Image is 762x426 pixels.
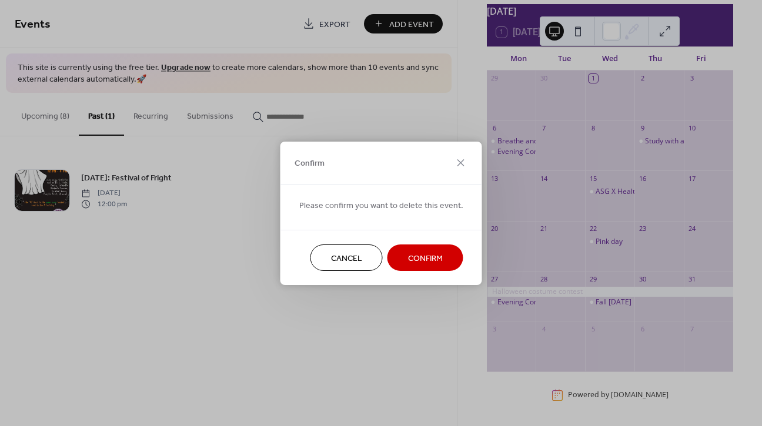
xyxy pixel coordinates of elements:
[387,244,463,271] button: Confirm
[408,252,443,264] span: Confirm
[331,252,362,264] span: Cancel
[310,244,383,271] button: Cancel
[295,157,325,170] span: Confirm
[299,199,463,212] span: Please confirm you want to delete this event.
